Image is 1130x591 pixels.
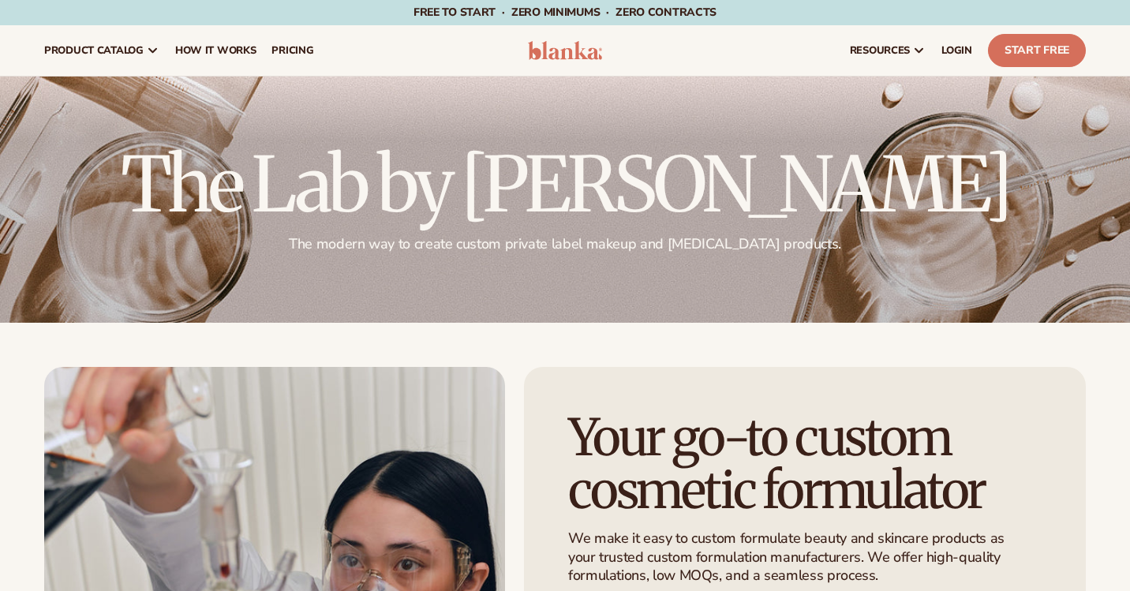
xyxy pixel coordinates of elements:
span: LOGIN [941,44,972,57]
a: pricing [264,25,321,76]
a: product catalog [36,25,167,76]
span: product catalog [44,44,144,57]
h1: Your go-to custom cosmetic formulator [568,411,1042,517]
span: resources [850,44,910,57]
span: pricing [271,44,313,57]
a: How It Works [167,25,264,76]
span: Free to start · ZERO minimums · ZERO contracts [413,5,717,20]
a: LOGIN [934,25,980,76]
a: Start Free [988,34,1086,67]
img: logo [528,41,602,60]
p: We make it easy to custom formulate beauty and skincare products as your trusted custom formulati... [568,529,1014,585]
span: How It Works [175,44,256,57]
h2: The Lab by [PERSON_NAME] [44,147,1086,223]
p: The modern way to create custom private label makeup and [MEDICAL_DATA] products. [44,235,1086,253]
a: resources [842,25,934,76]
